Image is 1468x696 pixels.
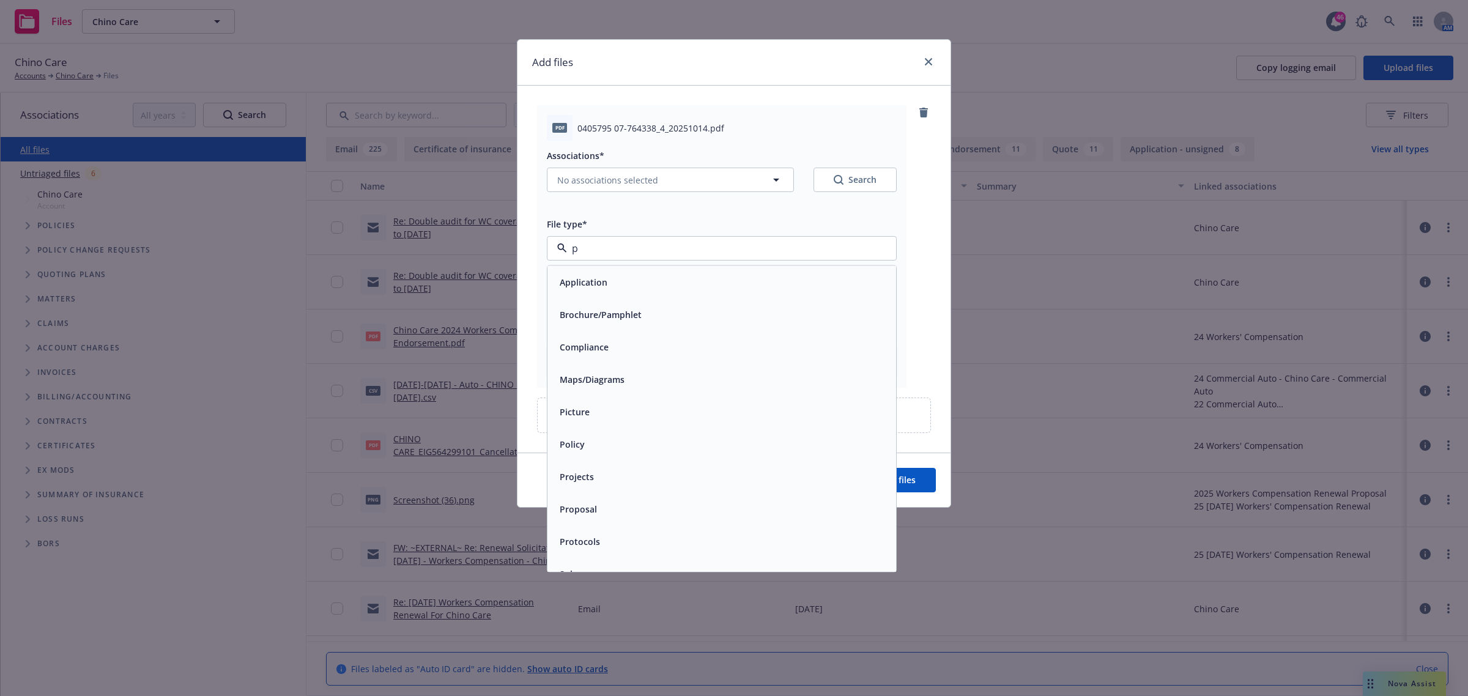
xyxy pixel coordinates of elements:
[560,276,607,289] button: Application
[552,123,567,132] span: pdf
[560,503,597,516] button: Proposal
[577,122,724,135] span: 0405795 07-764338_4_20251014.pdf
[547,150,604,161] span: Associations*
[547,218,587,230] span: File type*
[532,54,573,70] h1: Add files
[859,468,936,492] button: Add files
[560,535,600,548] button: Protocols
[567,241,872,256] input: Filter by keyword
[537,398,931,433] div: Upload new files
[557,174,658,187] span: No associations selected
[834,175,843,185] svg: Search
[560,308,642,321] button: Brochure/Pamphlet
[560,470,594,483] button: Projects
[560,341,609,354] button: Compliance
[921,54,936,69] a: close
[560,405,590,418] button: Picture
[916,105,931,120] a: remove
[560,438,585,451] button: Policy
[880,474,916,486] span: Add files
[814,168,897,192] button: SearchSearch
[547,168,794,192] button: No associations selected
[834,174,877,186] div: Search
[560,373,625,386] button: Maps/Diagrams
[560,568,602,580] button: Subpoena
